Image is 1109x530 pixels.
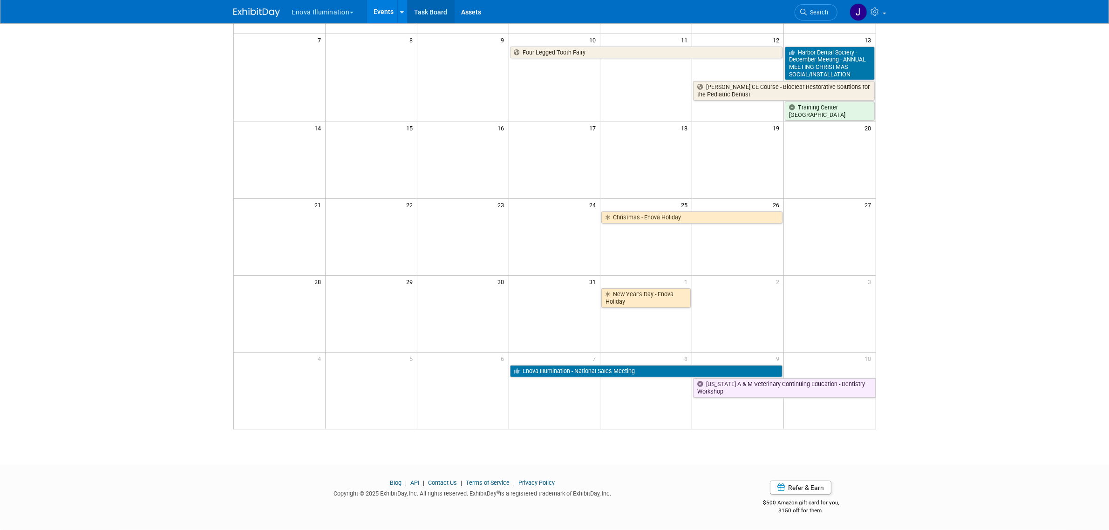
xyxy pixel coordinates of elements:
span: 17 [588,122,600,134]
span: 15 [405,122,417,134]
span: 16 [497,122,509,134]
a: Blog [390,479,401,486]
span: | [458,479,464,486]
span: 7 [317,34,325,46]
span: 2 [775,276,783,287]
a: New Year’s Day - Enova Holiday [601,288,691,307]
a: Christmas - Enova Holiday [601,211,782,224]
a: Training Center [GEOGRAPHIC_DATA] [785,102,874,121]
a: Contact Us [428,479,457,486]
a: Enova Illumination - National Sales Meeting [510,365,783,377]
span: 23 [497,199,509,211]
span: Search [807,9,829,16]
span: 28 [313,276,325,287]
span: 6 [500,353,509,364]
span: | [511,479,517,486]
span: 3 [867,276,876,287]
span: | [403,479,409,486]
span: 31 [588,276,600,287]
div: $500 Amazon gift card for you, [726,493,876,514]
a: Four Legged Tooth Fairy [510,47,783,59]
span: 14 [313,122,325,134]
span: 27 [864,199,876,211]
span: 24 [588,199,600,211]
span: 11 [680,34,692,46]
span: 20 [864,122,876,134]
span: 10 [864,353,876,364]
a: [US_STATE] A & M Veterinary Continuing Education - Dentistry Workshop [693,378,875,397]
span: 8 [408,34,417,46]
span: 7 [592,353,600,364]
sup: ® [497,489,500,495]
span: 30 [497,276,509,287]
span: 25 [680,199,692,211]
img: Jordyn Kaufer [850,3,867,21]
span: 4 [317,353,325,364]
span: 12 [772,34,783,46]
span: 1 [683,276,692,287]
span: 5 [408,353,417,364]
a: Search [795,4,837,20]
span: 10 [588,34,600,46]
span: 9 [500,34,509,46]
a: Harbor Dental Society - December Meeting - ANNUAL MEETING CHRISTMAS SOCIAL/INSTALLATION [785,47,874,81]
div: Copyright © 2025 ExhibitDay, Inc. All rights reserved. ExhibitDay is a registered trademark of Ex... [233,487,712,498]
span: 26 [772,199,783,211]
span: 18 [680,122,692,134]
a: Terms of Service [466,479,510,486]
a: Refer & Earn [770,481,831,495]
span: 9 [775,353,783,364]
a: Privacy Policy [518,479,555,486]
span: 21 [313,199,325,211]
span: 22 [405,199,417,211]
img: ExhibitDay [233,8,280,17]
span: 8 [683,353,692,364]
span: 13 [864,34,876,46]
div: $150 off for them. [726,507,876,515]
span: 19 [772,122,783,134]
span: 29 [405,276,417,287]
a: API [410,479,419,486]
a: [PERSON_NAME] CE Course - Bioclear Restorative Solutions for the Pediatric Dentist [693,81,874,100]
span: | [421,479,427,486]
